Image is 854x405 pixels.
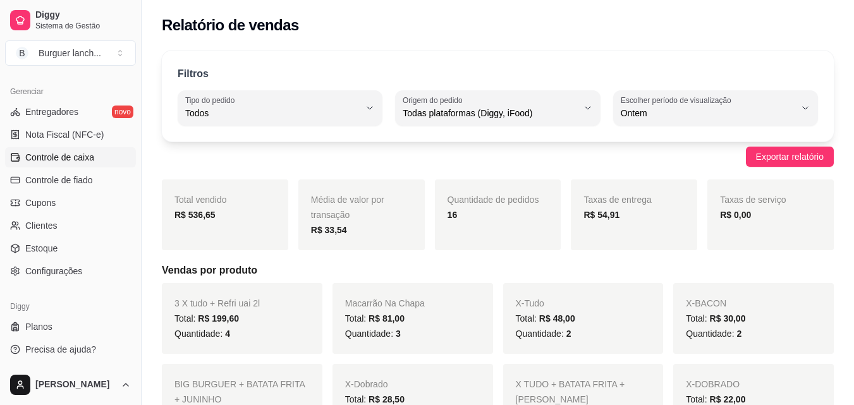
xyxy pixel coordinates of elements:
[345,329,401,339] span: Quantidade:
[686,379,740,389] span: X-DOBRADO
[686,313,745,323] span: Total:
[613,90,818,126] button: Escolher período de visualizaçãoOntem
[720,210,751,220] strong: R$ 0,00
[198,313,239,323] span: R$ 199,60
[25,196,56,209] span: Cupons
[516,329,571,339] span: Quantidade:
[396,329,401,339] span: 3
[756,150,824,164] span: Exportar relatório
[583,195,651,205] span: Taxas de entrega
[5,102,136,122] a: Entregadoresnovo
[25,106,78,118] span: Entregadores
[174,298,260,308] span: 3 X tudo + Refri uai 2l
[395,90,600,126] button: Origem do pedidoTodas plataformas (Diggy, iFood)
[403,107,577,119] span: Todas plataformas (Diggy, iFood)
[16,47,28,59] span: B
[5,317,136,337] a: Planos
[621,95,735,106] label: Escolher período de visualização
[25,128,104,141] span: Nota Fiscal (NFC-e)
[162,15,299,35] h2: Relatório de vendas
[311,225,347,235] strong: R$ 33,54
[5,40,136,66] button: Select a team
[710,394,746,404] span: R$ 22,00
[178,66,209,82] p: Filtros
[25,343,96,356] span: Precisa de ajuda?
[583,210,619,220] strong: R$ 54,91
[345,379,388,389] span: X-Dobrado
[25,265,82,277] span: Configurações
[174,379,305,404] span: BIG BURGUER + BATATA FRITA + JUNINHO
[35,9,131,21] span: Diggy
[686,298,726,308] span: X-BACON
[448,195,539,205] span: Quantidade de pedidos
[174,195,227,205] span: Total vendido
[403,95,467,106] label: Origem do pedido
[5,215,136,236] a: Clientes
[311,195,384,220] span: Média de valor por transação
[5,82,136,102] div: Gerenciar
[5,170,136,190] a: Controle de fiado
[539,313,575,323] span: R$ 48,00
[35,21,131,31] span: Sistema de Gestão
[5,147,136,167] a: Controle de caixa
[178,90,382,126] button: Tipo do pedidoTodos
[25,151,94,164] span: Controle de caixa
[225,329,230,339] span: 4
[345,298,425,308] span: Macarrão Na Chapa
[162,263,834,278] h5: Vendas por produto
[369,313,405,323] span: R$ 81,00
[5,370,136,400] button: [PERSON_NAME]
[5,261,136,281] a: Configurações
[185,107,360,119] span: Todos
[174,313,239,323] span: Total:
[25,320,52,333] span: Planos
[5,5,136,35] a: DiggySistema de Gestão
[345,394,405,404] span: Total:
[25,242,58,255] span: Estoque
[720,195,786,205] span: Taxas de serviço
[5,238,136,258] a: Estoque
[686,329,741,339] span: Quantidade:
[5,339,136,360] a: Precisa de ajuda?
[174,329,230,339] span: Quantidade:
[25,174,93,186] span: Controle de fiado
[185,95,239,106] label: Tipo do pedido
[5,296,136,317] div: Diggy
[516,298,544,308] span: X-Tudo
[736,329,741,339] span: 2
[39,47,101,59] div: Burguer lanch ...
[5,124,136,145] a: Nota Fiscal (NFC-e)
[369,394,405,404] span: R$ 28,50
[35,379,116,390] span: [PERSON_NAME]
[5,193,136,213] a: Cupons
[516,313,575,323] span: Total:
[566,329,571,339] span: 2
[686,394,745,404] span: Total:
[710,313,746,323] span: R$ 30,00
[516,379,625,404] span: X TUDO + BATATA FRITA + [PERSON_NAME]
[746,147,834,167] button: Exportar relatório
[345,313,405,323] span: Total:
[174,210,216,220] strong: R$ 536,65
[448,210,458,220] strong: 16
[621,107,795,119] span: Ontem
[25,219,58,232] span: Clientes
